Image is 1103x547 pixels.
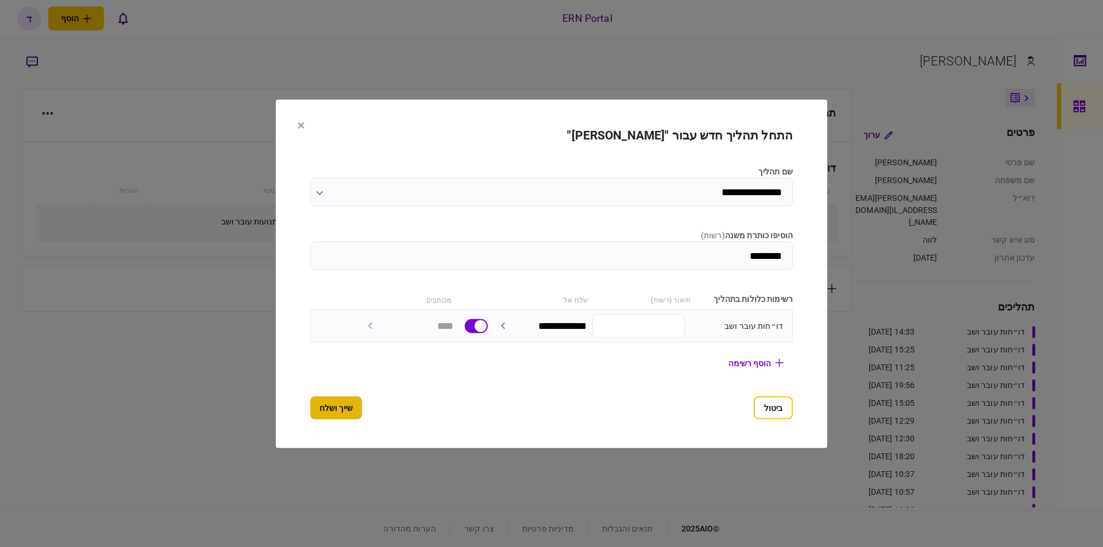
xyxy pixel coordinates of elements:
[310,229,793,241] label: הוסיפו כותרת משנה
[310,241,793,270] input: הוסיפו כותרת משנה
[310,177,793,206] input: שם תהליך
[310,165,793,177] label: שם תהליך
[310,128,793,142] h2: התחל תהליך חדש עבור "[PERSON_NAME]"
[492,293,588,305] div: שלח אל
[719,352,793,373] button: הוסף רשימה
[701,230,725,239] span: ( רשות )
[691,320,783,332] div: דו״חות עובר ושב
[754,396,793,419] button: ביטול
[355,293,452,305] div: מכותבים
[310,396,362,419] button: שייך ושלח
[696,293,793,305] div: רשימות כלולות בתהליך
[594,293,691,305] div: תיאור (רשות)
